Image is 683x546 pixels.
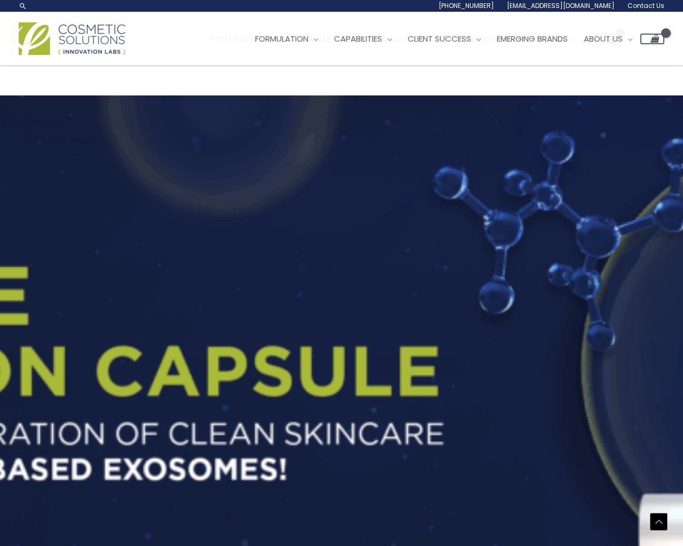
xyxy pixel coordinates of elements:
[255,33,308,44] span: Formulation
[326,23,400,55] a: Capabilities
[628,1,664,10] span: Contact Us
[400,23,489,55] a: Client Success
[19,22,125,55] img: Cosmetic Solutions Logo
[497,33,568,44] span: Emerging Brands
[247,23,326,55] a: Formulation
[408,33,471,44] span: Client Success
[507,1,615,10] span: [EMAIL_ADDRESS][DOMAIN_NAME]
[584,33,623,44] span: About Us
[239,23,664,55] nav: Site Navigation
[576,23,640,55] a: About Us
[489,23,576,55] a: Emerging Brands
[439,1,494,10] span: [PHONE_NUMBER]
[19,2,27,10] a: Search icon link
[334,33,382,44] span: Capabilities
[640,34,664,44] a: View Shopping Cart, empty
